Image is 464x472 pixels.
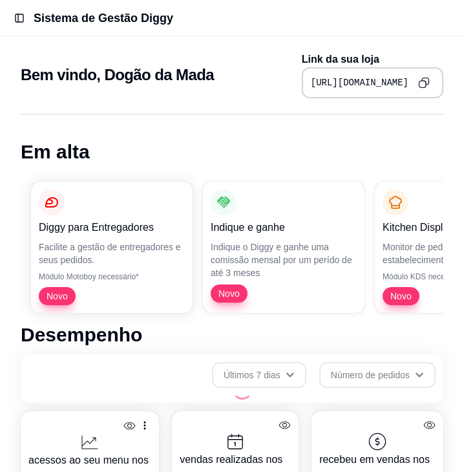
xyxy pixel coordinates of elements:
span: Novo [385,290,417,303]
h1: Sistema de Gestão Diggy [34,9,173,27]
p: Link da sua loja [302,52,443,67]
p: Indique e ganhe [211,220,357,235]
h1: Em alta [21,140,443,164]
button: Copy to clipboard [414,72,434,93]
div: Loading [232,379,253,400]
span: Novo [213,287,245,300]
button: Número de pedidos [319,362,436,388]
p: Módulo Motoboy necessário* [39,272,185,282]
pre: [URL][DOMAIN_NAME] [311,76,408,89]
button: Últimos 7 dias [212,362,306,388]
p: Diggy para Entregadores [39,220,185,235]
button: Indique e ganheIndique o Diggy e ganhe uma comissão mensal por um perído de até 3 mesesNovo [203,182,364,313]
span: Novo [41,290,73,303]
p: Facilite a gestão de entregadores e seus pedidos. [39,241,185,266]
p: Indique o Diggy e ganhe uma comissão mensal por um perído de até 3 meses [211,241,357,279]
h2: Bem vindo, Dogão da Mada [21,65,214,85]
h1: Desempenho [21,323,443,347]
button: Diggy para EntregadoresFacilite a gestão de entregadores e seus pedidos.Módulo Motoboy necessário... [31,182,193,313]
